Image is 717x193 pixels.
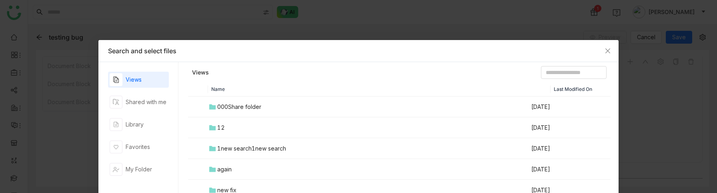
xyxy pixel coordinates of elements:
[217,123,225,132] div: 12
[217,103,261,111] div: 000Share folder
[126,120,144,129] div: Library
[126,143,150,151] div: Favorites
[208,82,551,96] th: Name
[531,159,591,180] td: [DATE]
[531,96,591,117] td: [DATE]
[551,82,611,96] th: Last Modified On
[531,117,591,138] td: [DATE]
[126,98,166,107] div: Shared with me
[531,138,591,159] td: [DATE]
[126,165,152,174] div: My Folder
[217,165,232,174] div: again
[192,68,209,76] a: Views
[108,46,609,55] div: Search and select files
[126,75,142,84] div: Views
[597,40,619,62] button: Close
[217,144,286,153] div: 1new search1new search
